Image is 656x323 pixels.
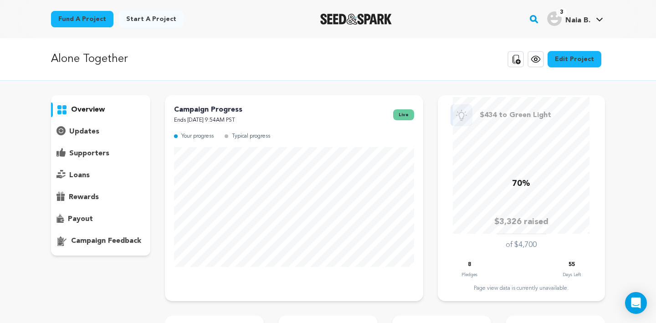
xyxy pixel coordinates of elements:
[569,260,575,270] p: 55
[69,192,99,203] p: rewards
[51,190,150,205] button: rewards
[625,292,647,314] div: Open Intercom Messenger
[506,240,537,251] p: of $4,700
[51,11,113,27] a: Fund a project
[71,104,105,115] p: overview
[545,10,605,29] span: Naia B.'s Profile
[556,8,567,17] span: 3
[563,270,581,279] p: Days Left
[69,148,109,159] p: supporters
[320,14,392,25] a: Seed&Spark Homepage
[468,260,471,270] p: 8
[565,17,590,24] span: Naia B.
[51,146,150,161] button: supporters
[545,10,605,26] a: Naia B.'s Profile
[181,131,214,142] p: Your progress
[119,11,184,27] a: Start a project
[548,51,601,67] a: Edit Project
[393,109,414,120] span: live
[68,214,93,225] p: payout
[51,234,150,248] button: campaign feedback
[51,103,150,117] button: overview
[547,11,590,26] div: Naia B.'s Profile
[51,212,150,226] button: payout
[69,126,99,137] p: updates
[51,51,128,67] p: Alone Together
[461,270,477,279] p: Pledges
[51,124,150,139] button: updates
[547,11,562,26] img: user.png
[512,177,530,190] p: 70%
[174,115,242,126] p: Ends [DATE] 9:54AM PST
[320,14,392,25] img: Seed&Spark Logo Dark Mode
[447,285,596,292] div: Page view data is currently unavailable.
[51,168,150,183] button: loans
[71,236,141,246] p: campaign feedback
[232,131,270,142] p: Typical progress
[69,170,90,181] p: loans
[174,104,242,115] p: Campaign Progress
